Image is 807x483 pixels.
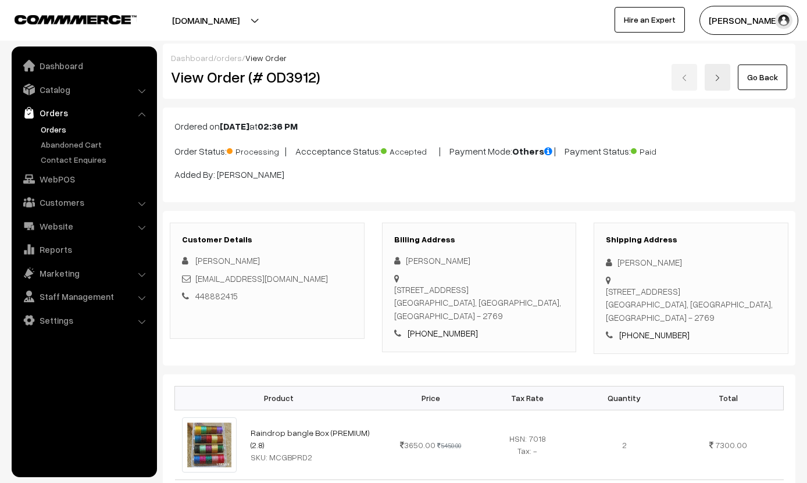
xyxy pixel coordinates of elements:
[631,142,689,158] span: Paid
[381,142,439,158] span: Accepted
[437,442,461,449] strike: 5450.00
[673,386,783,410] th: Total
[195,273,328,284] a: [EMAIL_ADDRESS][DOMAIN_NAME]
[15,12,116,26] a: COMMMERCE
[182,417,237,473] img: 7.2.jpg
[174,119,784,133] p: Ordered on at
[738,65,787,90] a: Go Back
[394,283,565,323] div: [STREET_ADDRESS] [GEOGRAPHIC_DATA], [GEOGRAPHIC_DATA], [GEOGRAPHIC_DATA] - 2769
[15,310,153,331] a: Settings
[606,256,776,269] div: [PERSON_NAME]
[576,386,673,410] th: Quantity
[131,6,280,35] button: [DOMAIN_NAME]
[251,451,375,463] div: SKU: MCGBPRD2
[195,291,238,301] a: 448882415‬
[182,235,352,245] h3: Customer Details
[15,79,153,100] a: Catalog
[512,145,554,157] b: Others
[15,102,153,123] a: Orders
[619,330,690,340] a: [PHONE_NUMBER]
[699,6,798,35] button: [PERSON_NAME]
[216,53,242,63] a: orders
[227,142,285,158] span: Processing
[479,386,576,410] th: Tax Rate
[195,255,260,266] span: [PERSON_NAME]
[400,440,435,450] span: 3650.00
[394,254,565,267] div: [PERSON_NAME]
[38,138,153,151] a: Abandoned Cart
[408,328,478,338] a: [PHONE_NUMBER]
[251,428,370,450] a: Raindrop bangle Box (PREMIUM) (2.8)
[15,192,153,213] a: Customers
[775,12,792,29] img: user
[38,123,153,135] a: Orders
[715,440,747,450] span: 7300.00
[15,263,153,284] a: Marketing
[245,53,287,63] span: View Order
[174,167,784,181] p: Added By: [PERSON_NAME]
[258,120,298,132] b: 02:36 PM
[622,440,627,450] span: 2
[175,386,383,410] th: Product
[171,52,787,64] div: / /
[38,153,153,166] a: Contact Enquires
[171,53,213,63] a: Dashboard
[15,286,153,307] a: Staff Management
[15,216,153,237] a: Website
[615,7,685,33] a: Hire an Expert
[714,74,721,81] img: right-arrow.png
[606,235,776,245] h3: Shipping Address
[220,120,249,132] b: [DATE]
[382,386,479,410] th: Price
[15,169,153,189] a: WebPOS
[394,235,565,245] h3: Billing Address
[15,55,153,76] a: Dashboard
[606,285,776,324] div: [STREET_ADDRESS] [GEOGRAPHIC_DATA], [GEOGRAPHIC_DATA], [GEOGRAPHIC_DATA] - 2769
[15,239,153,260] a: Reports
[171,68,365,86] h2: View Order (# OD3912)
[15,15,137,24] img: COMMMERCE
[509,434,546,456] span: HSN: 7018 Tax: -
[174,142,784,158] p: Order Status: | Accceptance Status: | Payment Mode: | Payment Status:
